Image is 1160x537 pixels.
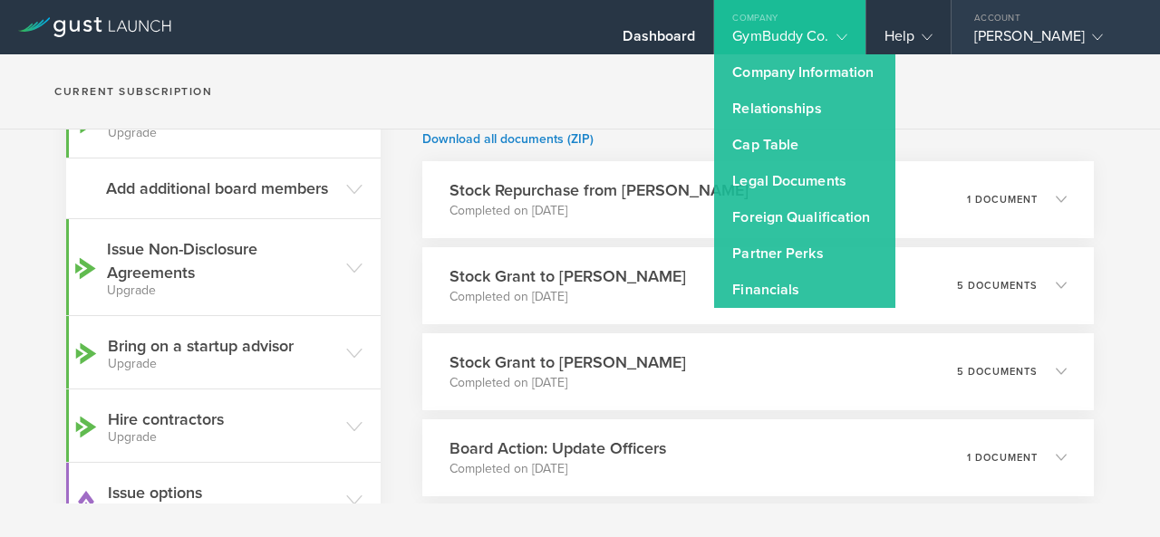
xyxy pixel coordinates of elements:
small: Upgrade [107,284,337,297]
h3: Add additional board members [106,177,337,200]
small: Upgrade [108,431,337,444]
div: GymBuddy Co. [732,27,846,54]
div: Dashboard [623,27,695,54]
p: Completed on [DATE] [449,202,749,220]
p: 5 documents [957,367,1038,377]
h3: Issue options [108,481,337,517]
h3: Board Action: Update Officers [449,436,666,460]
small: Upgrade [108,127,337,139]
h2: Current Subscription [54,86,212,97]
p: Completed on [DATE] [449,374,686,392]
h3: Stock Grant to [PERSON_NAME] [449,264,686,288]
p: Completed on [DATE] [449,460,666,478]
div: [PERSON_NAME] [974,27,1128,54]
h3: Connect with a startup lawyer [108,103,337,139]
h3: Stock Repurchase from [PERSON_NAME] [449,178,749,202]
h3: Bring on a startup advisor [108,334,337,370]
p: 1 document [967,453,1038,463]
h3: Hire contractors [108,408,337,444]
div: Help [884,27,933,54]
p: 1 document [967,195,1038,205]
a: Download all documents (ZIP) [422,131,594,147]
small: Upgrade [108,358,337,370]
h3: Issue Non-Disclosure Agreements [107,237,337,297]
p: Completed on [DATE] [449,288,686,306]
p: 5 documents [957,281,1038,291]
iframe: Chat Widget [1069,450,1160,537]
h3: Stock Grant to [PERSON_NAME] [449,350,686,374]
